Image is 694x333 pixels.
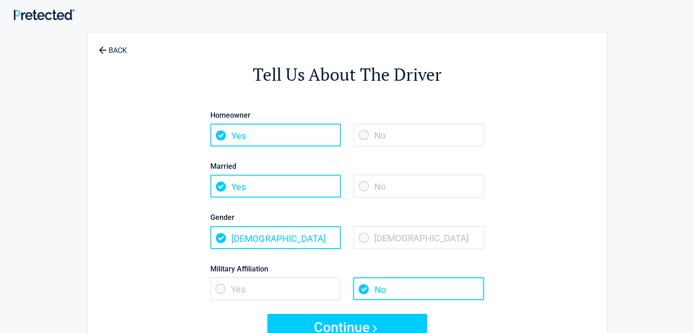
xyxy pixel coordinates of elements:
span: Yes [210,124,341,146]
span: No [354,124,484,146]
label: Gender [210,211,484,224]
span: Yes [210,277,341,300]
label: Military Affiliation [210,263,484,275]
span: [DEMOGRAPHIC_DATA] [354,226,484,249]
label: Married [210,160,484,172]
span: No [354,175,484,198]
h2: Tell Us About The Driver [138,63,557,86]
span: No [353,277,484,300]
label: Homeowner [210,109,484,121]
span: [DEMOGRAPHIC_DATA] [210,226,341,249]
a: BACK [97,38,129,54]
img: Main Logo [14,9,74,20]
span: Yes [210,175,341,198]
